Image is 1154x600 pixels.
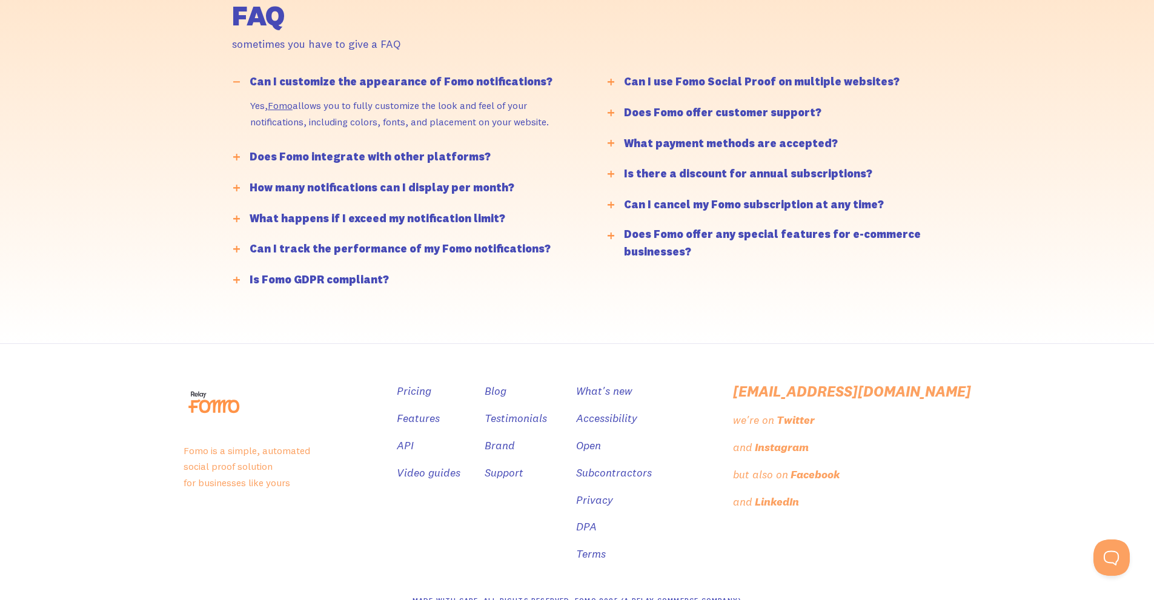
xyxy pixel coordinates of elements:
a: Twitter [777,412,817,429]
div: How many notifications can I display per month? [250,179,514,197]
div: we're on [733,412,774,429]
div: Is Fomo GDPR compliant? [250,271,389,289]
div: Can I use Fomo Social Proof on multiple websites? [624,73,900,91]
a: LinkedIn [755,493,801,511]
div: Facebook [791,466,840,484]
a: DPA [576,518,597,536]
div: Does Fomo offer customer support? [624,104,821,122]
a: Facebook [791,466,842,484]
p: Fomo is a simple, automated social proof solution for businesses like yours [184,443,373,491]
a: Open [576,437,601,455]
p: Yes, allows you to fully customize the look and feel of your notifications, including colors, fon... [250,97,574,130]
a: Terms [576,546,606,563]
div: Does Fomo integrate with other platforms? [250,148,491,166]
div: Can I track the performance of my Fomo notifications? [250,240,551,258]
h2: FAQ [232,2,741,30]
a: Features [397,410,440,427]
a: Blog [485,383,506,400]
div: but also on [733,466,788,484]
div: Twitter [777,412,815,429]
a: Pricing [397,383,431,400]
div: sometimes you have to give a FAQ [232,36,741,53]
div: Does Fomo offer any special features for e-commerce businesses? [624,226,957,261]
div: Instagram [755,439,809,457]
iframe: Toggle Customer Support [1093,539,1130,576]
a: Fomo [268,99,293,111]
a: Instagram [755,439,811,457]
a: Accessibility [576,410,637,427]
a: Privacy [576,492,613,509]
div: LinkedIn [755,493,799,511]
div: Is there a discount for annual subscriptions? [624,165,872,183]
div: and [733,439,752,457]
a: What's new [576,383,632,400]
a: API [397,437,414,455]
div: What payment methods are accepted? [624,135,838,153]
div: Can I cancel my Fomo subscription at any time? [624,196,884,214]
a: Subcontractors [576,464,652,482]
a: Support [485,464,523,482]
div: What happens if I exceed my notification limit? [250,210,505,228]
div: Can I customize the appearance of Fomo notifications? [250,73,552,91]
a: Brand [485,437,515,455]
div: and [733,493,752,511]
a: Video guides [397,464,460,482]
a: [EMAIL_ADDRESS][DOMAIN_NAME] [733,383,971,400]
a: Testimonials [485,410,547,427]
